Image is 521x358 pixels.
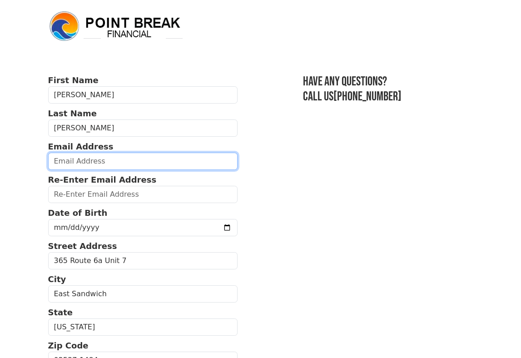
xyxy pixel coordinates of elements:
input: City [48,285,238,303]
strong: City [48,274,66,284]
input: Email Address [48,153,238,170]
img: logo.png [48,10,184,43]
a: [PHONE_NUMBER] [333,89,402,104]
strong: Date of Birth [48,208,108,218]
input: Street Address [48,252,238,269]
strong: First Name [48,75,99,85]
strong: Zip Code [48,341,89,350]
input: Re-Enter Email Address [48,186,238,203]
h3: Have any questions? [303,74,473,89]
strong: Re-Enter Email Address [48,175,157,184]
h3: Call us [303,89,473,104]
strong: State [48,308,73,317]
input: First Name [48,86,238,104]
strong: Email Address [48,142,114,151]
strong: Last Name [48,109,97,118]
input: Last Name [48,119,238,137]
strong: Street Address [48,241,117,251]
